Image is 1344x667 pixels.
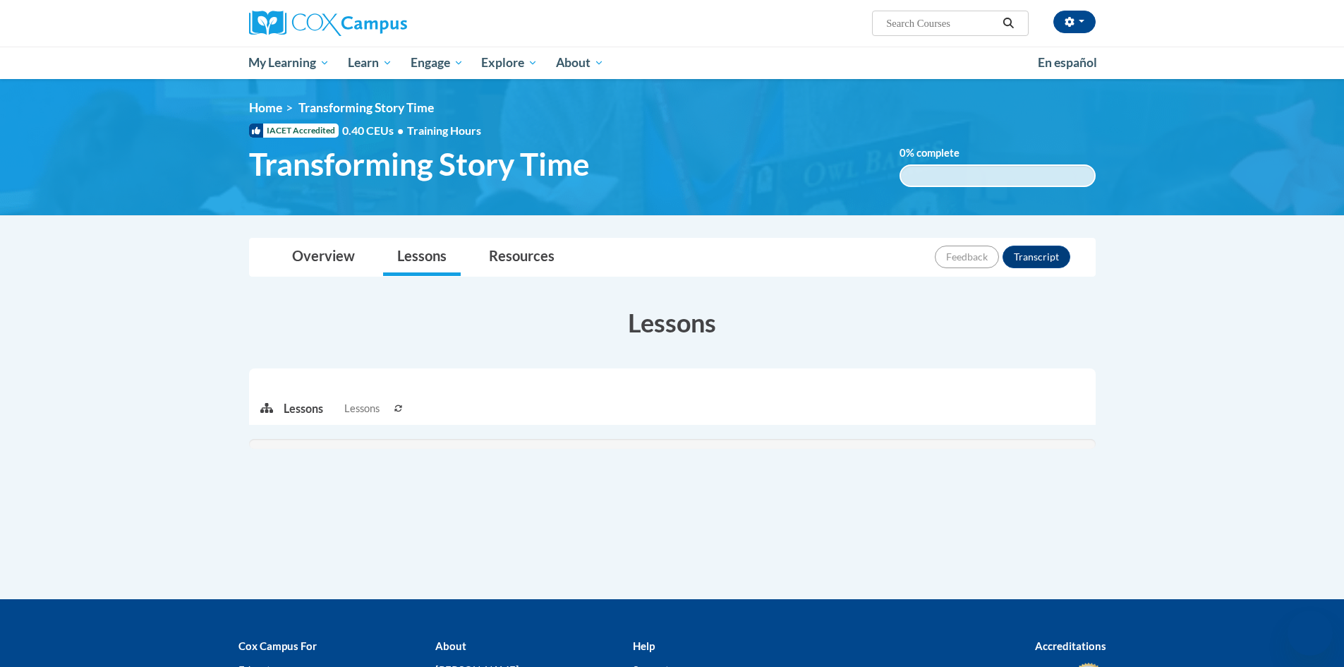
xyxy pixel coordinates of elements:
[240,47,339,79] a: My Learning
[1288,611,1333,656] iframe: Button to launch messaging window
[248,54,329,71] span: My Learning
[339,47,401,79] a: Learn
[547,47,613,79] a: About
[935,246,999,268] button: Feedback
[249,100,282,115] a: Home
[885,15,998,32] input: Search Courses
[249,124,339,138] span: IACET Accredited
[411,54,464,71] span: Engage
[342,123,407,138] span: 0.40 CEUs
[481,54,538,71] span: Explore
[228,47,1117,79] div: Main menu
[472,47,547,79] a: Explore
[1035,639,1106,652] b: Accreditations
[633,639,655,652] b: Help
[1053,11,1096,33] button: Account Settings
[435,639,466,652] b: About
[401,47,473,79] a: Engage
[407,124,481,137] span: Training Hours
[249,145,590,183] span: Transforming Story Time
[249,305,1096,340] h3: Lessons
[249,11,517,36] a: Cox Campus
[900,145,981,161] label: % complete
[1029,48,1106,78] a: En español
[397,124,404,137] span: •
[383,239,461,276] a: Lessons
[998,15,1019,32] button: Search
[900,147,906,159] span: 0
[1038,55,1097,70] span: En español
[475,239,569,276] a: Resources
[298,100,434,115] span: Transforming Story Time
[238,639,317,652] b: Cox Campus For
[344,401,380,416] span: Lessons
[278,239,369,276] a: Overview
[1003,246,1070,268] button: Transcript
[249,11,407,36] img: Cox Campus
[348,54,392,71] span: Learn
[556,54,604,71] span: About
[284,401,323,416] p: Lessons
